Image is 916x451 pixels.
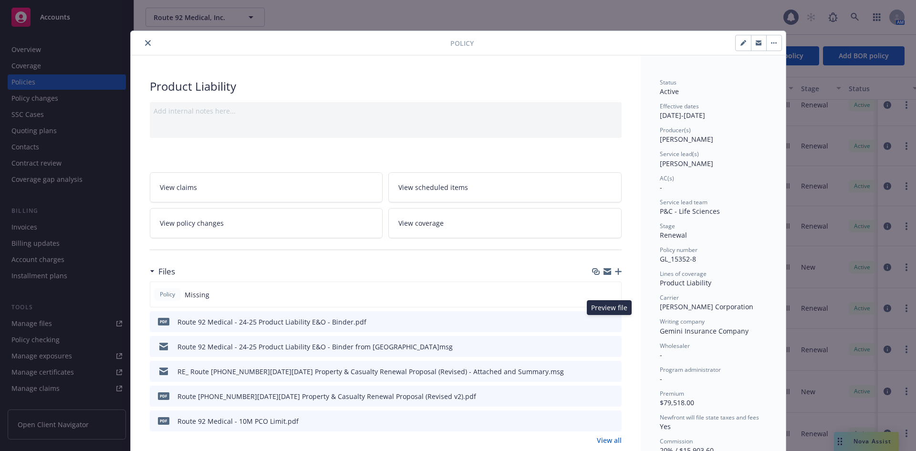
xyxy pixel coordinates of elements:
span: Writing company [660,317,705,325]
span: View claims [160,182,197,192]
div: Product Liability [660,278,767,288]
span: AC(s) [660,174,674,182]
button: download file [594,416,602,426]
div: Preview file [587,300,632,315]
span: - [660,350,662,359]
button: download file [592,317,600,327]
span: View scheduled items [398,182,468,192]
span: Producer(s) [660,126,691,134]
span: [PERSON_NAME] [660,159,713,168]
span: Policy [450,38,474,48]
span: pdf [158,318,169,325]
span: Active [660,87,679,96]
span: [PERSON_NAME] [660,135,713,144]
span: View policy changes [160,218,224,228]
button: close [142,37,154,49]
span: View coverage [398,218,444,228]
span: Lines of coverage [660,270,707,278]
span: Carrier [660,294,679,302]
button: download file [594,367,602,377]
button: preview file [609,391,618,401]
span: Missing [185,290,209,300]
button: download file [594,391,602,401]
span: Status [660,78,677,86]
span: Renewal [660,231,687,240]
button: preview file [609,342,618,352]
span: Premium [660,389,684,398]
button: download file [594,342,602,352]
span: - [660,183,662,192]
span: Effective dates [660,102,699,110]
span: Newfront will file state taxes and fees [660,413,759,421]
a: View policy changes [150,208,383,238]
a: View all [597,435,622,445]
div: [DATE] - [DATE] [660,102,767,120]
button: preview file [609,367,618,377]
div: Files [150,265,175,278]
div: Route 92 Medical - 24-25 Product Liability E&O - Binder.pdf [177,317,366,327]
h3: Files [158,265,175,278]
span: Program administrator [660,366,721,374]
span: Yes [660,422,671,431]
a: View claims [150,172,383,202]
span: $79,518.00 [660,398,694,407]
span: Stage [660,222,675,230]
span: Service lead team [660,198,708,206]
div: Route 92 Medical - 24-25 Product Liability E&O - Binder from [GEOGRAPHIC_DATA]msg [177,342,453,352]
span: pdf [158,417,169,424]
span: pdf [158,392,169,399]
span: P&C - Life Sciences [660,207,720,216]
div: Product Liability [150,78,622,94]
div: RE_ Route [PHONE_NUMBER][DATE][DATE] Property & Casualty Renewal Proposal (Revised) - Attached an... [177,367,564,377]
span: Policy [158,290,177,299]
div: Route [PHONE_NUMBER][DATE][DATE] Property & Casualty Renewal Proposal (Revised v2).pdf [177,391,476,401]
a: View scheduled items [388,172,622,202]
span: [PERSON_NAME] Corporation [660,302,753,311]
span: Policy number [660,246,697,254]
span: Wholesaler [660,342,690,350]
button: preview file [609,416,618,426]
span: Gemini Insurance Company [660,326,749,336]
div: Route 92 Medical - 10M PCO Limit.pdf [177,416,299,426]
span: GL_15352-8 [660,254,696,263]
div: Add internal notes here... [154,106,618,116]
a: View coverage [388,208,622,238]
span: Commission [660,437,693,445]
span: - [660,374,662,383]
button: preview file [607,317,618,327]
span: Service lead(s) [660,150,699,158]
